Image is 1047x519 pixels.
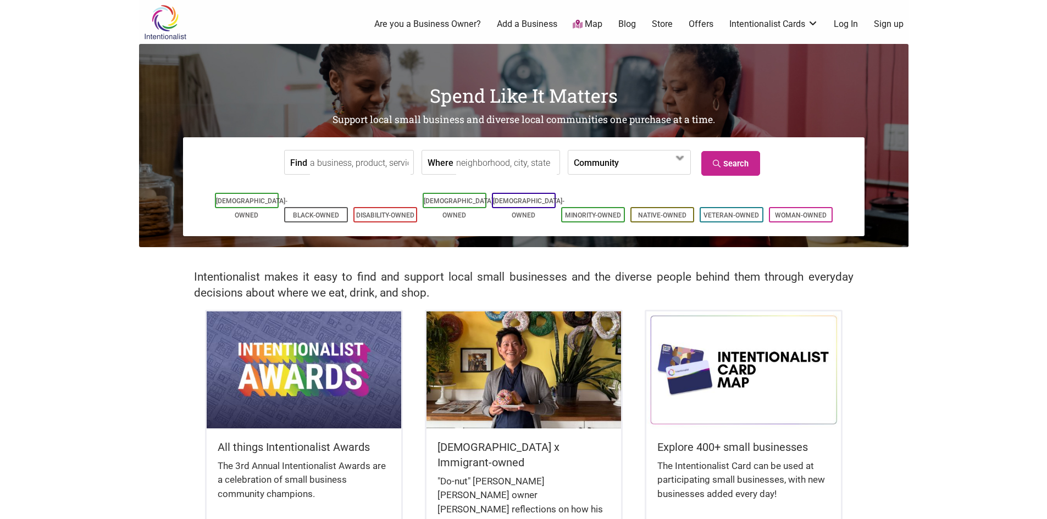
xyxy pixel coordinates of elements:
[216,197,287,219] a: [DEMOGRAPHIC_DATA]-Owned
[374,18,481,30] a: Are you a Business Owner?
[139,4,191,40] img: Intentionalist
[493,197,564,219] a: [DEMOGRAPHIC_DATA]-Owned
[874,18,904,30] a: Sign up
[139,113,908,127] h2: Support local small business and diverse local communities one purchase at a time.
[618,18,636,30] a: Blog
[689,18,713,30] a: Offers
[701,151,760,176] a: Search
[437,439,610,470] h5: [DEMOGRAPHIC_DATA] x Immigrant-owned
[456,150,557,175] input: neighborhood, city, state
[775,211,827,219] a: Woman-Owned
[293,211,339,219] a: Black-Owned
[139,82,908,109] h1: Spend Like It Matters
[573,18,602,31] a: Map
[218,439,390,455] h5: All things Intentionalist Awards
[428,150,453,174] label: Where
[194,269,854,301] h2: Intentionalist makes it easy to find and support local small businesses and the diverse people be...
[703,211,759,219] a: Veteran-Owned
[426,311,621,428] img: King Donuts - Hong Chhuor
[657,439,830,455] h5: Explore 400+ small businesses
[290,150,307,174] label: Find
[638,211,686,219] a: Native-Owned
[565,211,621,219] a: Minority-Owned
[657,459,830,512] div: The Intentionalist Card can be used at participating small businesses, with new businesses added ...
[356,211,414,219] a: Disability-Owned
[218,459,390,512] div: The 3rd Annual Intentionalist Awards are a celebration of small business community champions.
[646,311,841,428] img: Intentionalist Card Map
[729,18,818,30] a: Intentionalist Cards
[497,18,557,30] a: Add a Business
[424,197,495,219] a: [DEMOGRAPHIC_DATA]-Owned
[834,18,858,30] a: Log In
[310,150,411,175] input: a business, product, service
[207,311,401,428] img: Intentionalist Awards
[574,150,619,174] label: Community
[652,18,673,30] a: Store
